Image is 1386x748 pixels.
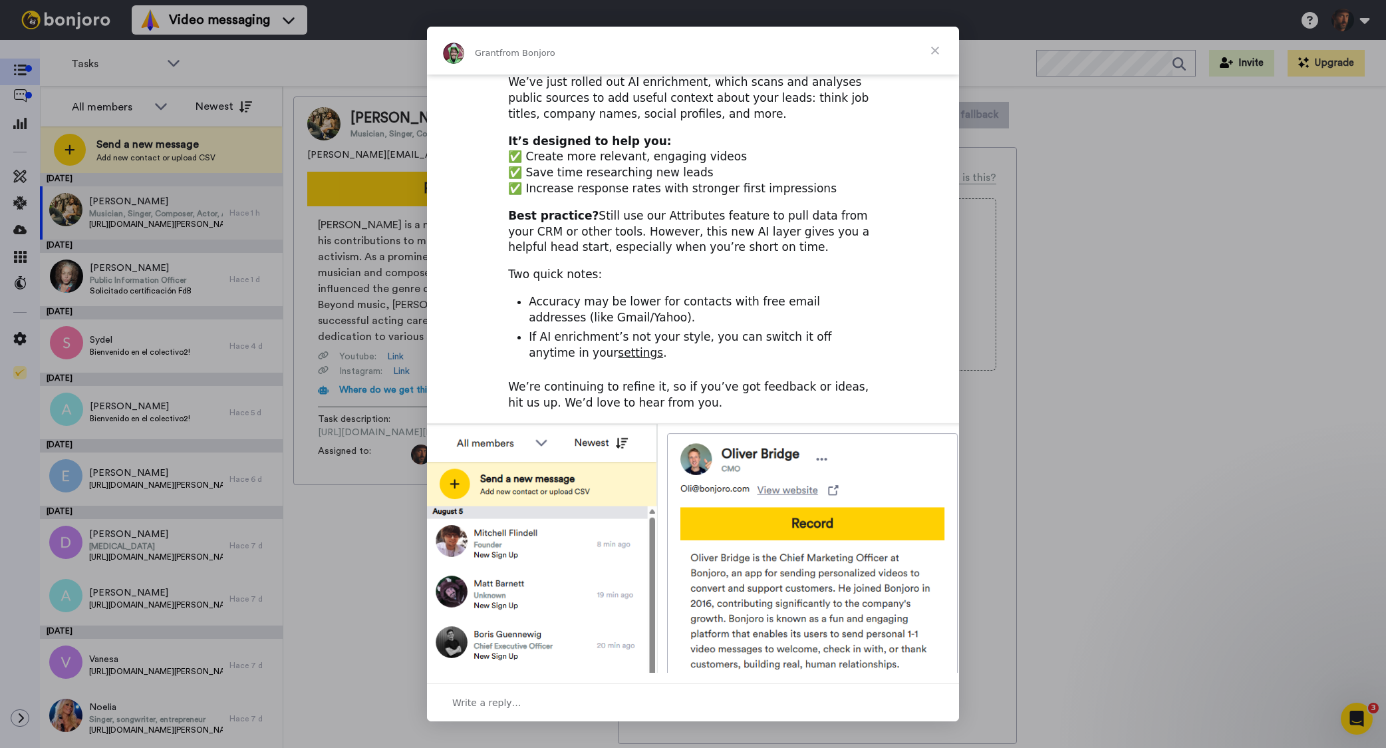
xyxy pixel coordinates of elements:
[529,294,878,326] li: Accuracy may be lower for contacts with free email addresses (like Gmail/Yahoo).
[911,27,959,75] span: Close
[475,48,499,58] span: Grant
[618,346,663,359] a: settings
[508,379,878,411] div: We’re continuing to refine it, so if you’ve got feedback or ideas, hit us up. We’d love to hear f...
[508,208,878,256] div: Still use our Attributes feature to pull data from your CRM or other tools. However, this new AI ...
[508,75,878,122] div: We’ve just rolled out AI enrichment, which scans and analyses public sources to add useful contex...
[452,694,521,711] span: Write a reply…
[508,134,878,197] div: ✅ Create more relevant, engaging videos ✅ Save time researching new leads ✅ Increase response rat...
[427,683,959,721] div: Open conversation and reply
[508,267,878,283] div: Two quick notes:
[508,134,671,148] b: It’s designed to help you:
[499,48,555,58] span: from Bonjoro
[508,209,599,222] b: Best practice?
[529,329,878,361] li: If AI enrichment’s not your style, you can switch it off anytime in your .
[443,43,464,64] img: Profile image for Grant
